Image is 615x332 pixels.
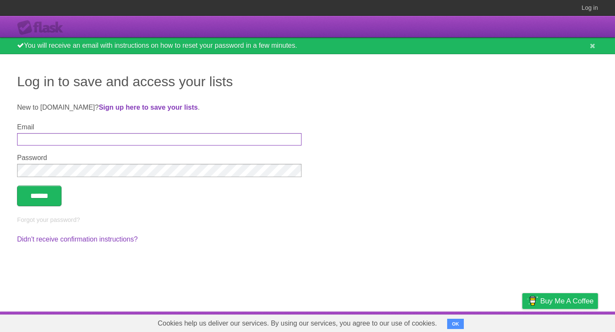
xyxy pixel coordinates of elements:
label: Password [17,154,302,162]
a: Developers [437,314,471,330]
button: OK [447,319,464,329]
a: Privacy [511,314,533,330]
a: Terms [482,314,501,330]
a: Buy me a coffee [522,293,598,309]
a: Suggest a feature [544,314,598,330]
p: New to [DOMAIN_NAME]? . [17,102,598,113]
a: Sign up here to save your lists [99,104,198,111]
div: Flask [17,20,68,35]
img: Buy me a coffee [527,294,538,308]
span: Buy me a coffee [540,294,594,309]
a: Didn't receive confirmation instructions? [17,236,138,243]
h1: Log in to save and access your lists [17,71,598,92]
a: About [409,314,427,330]
label: Email [17,123,302,131]
a: Forgot your password? [17,216,80,223]
span: Cookies help us deliver our services. By using our services, you agree to our use of cookies. [149,315,445,332]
